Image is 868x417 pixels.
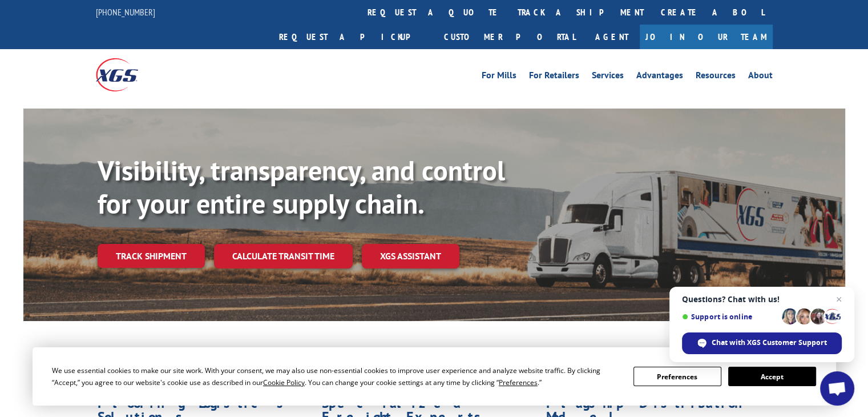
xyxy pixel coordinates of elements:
div: We use essential cookies to make our site work. With your consent, we may also use non-essential ... [52,364,620,388]
a: [PHONE_NUMBER] [96,6,155,18]
a: About [748,71,773,83]
div: Open chat [820,371,854,406]
span: Close chat [832,292,846,306]
a: Request a pickup [271,25,435,49]
span: Support is online [682,312,778,321]
a: Agent [584,25,640,49]
span: Questions? Chat with us! [682,295,842,304]
a: Advantages [636,71,683,83]
span: Cookie Policy [263,378,305,387]
b: Visibility, transparency, and control for your entire supply chain. [98,153,505,221]
span: Chat with XGS Customer Support [712,338,827,348]
div: Chat with XGS Customer Support [682,332,842,354]
div: Cookie Consent Prompt [33,347,836,406]
a: For Retailers [529,71,579,83]
a: Calculate transit time [214,244,353,268]
button: Accept [728,367,816,386]
span: Preferences [499,378,538,387]
a: XGS ASSISTANT [362,244,459,268]
a: For Mills [482,71,516,83]
a: Join Our Team [640,25,773,49]
a: Services [592,71,624,83]
a: Customer Portal [435,25,584,49]
button: Preferences [633,367,721,386]
a: Track shipment [98,244,205,268]
a: Resources [696,71,736,83]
